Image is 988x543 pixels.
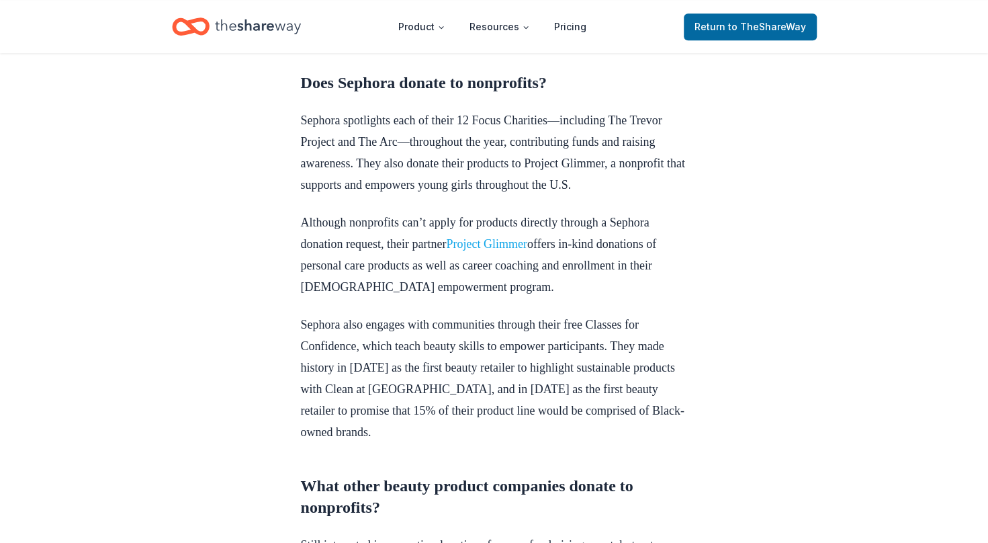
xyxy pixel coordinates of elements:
[301,110,688,196] p: Sephora spotlights each of their 12 Focus Charities—including The Trevor Project and The Arc—thro...
[446,237,527,251] a: Project Glimmer
[543,13,597,40] a: Pricing
[388,13,456,40] button: Product
[684,13,817,40] a: Returnto TheShareWay
[459,13,541,40] button: Resources
[301,475,688,518] h2: What other beauty product companies donate to nonprofits?
[728,21,806,32] span: to TheShareWay
[301,314,688,443] p: Sephora also engages with communities through their free Classes for Confidence, which teach beau...
[172,11,301,42] a: Home
[694,19,806,35] span: Return
[301,212,688,298] p: Although nonprofits can’t apply for products directly through a Sephora donation request, their p...
[301,72,688,93] h2: Does Sephora donate to nonprofits?
[388,11,597,42] nav: Main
